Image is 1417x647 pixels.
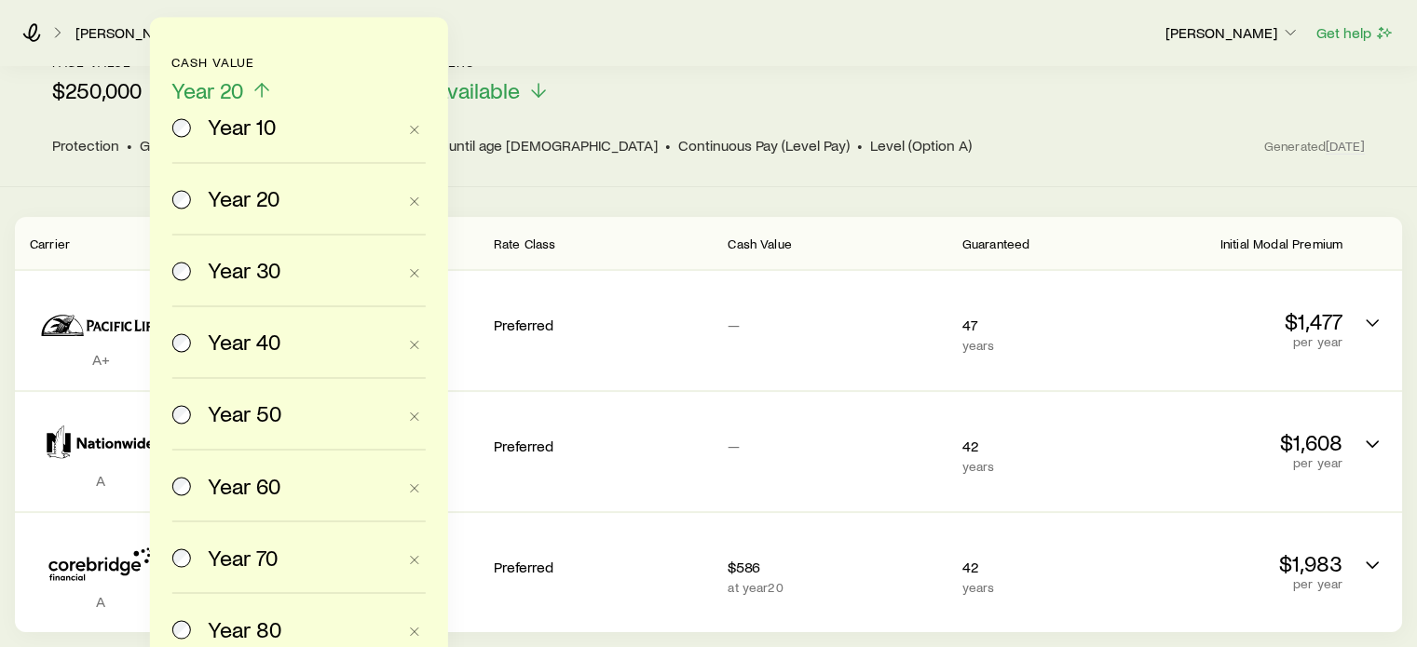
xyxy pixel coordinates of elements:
p: A [30,592,171,611]
span: Rate Class [494,236,556,251]
p: 42 [962,558,1109,576]
p: $586 [728,558,947,576]
p: years [962,338,1109,353]
span: Year 20 [171,77,243,103]
button: [PERSON_NAME] [1165,22,1301,45]
span: Level (Option A) [870,136,972,155]
span: • [665,136,671,155]
span: Initial Modal Premium [1220,236,1342,251]
span: Cash Value [728,236,792,251]
p: Cash Value [171,55,273,70]
p: [PERSON_NAME] [1165,23,1300,42]
button: Get help [1315,22,1395,44]
p: per year [1124,576,1342,591]
span: Carrier [30,236,70,251]
p: A [30,471,171,490]
p: $1,608 [1124,429,1342,455]
span: Continuous Pay (Level Pay) [678,136,850,155]
p: years [962,459,1109,474]
p: per year [1124,334,1342,349]
a: [PERSON_NAME] [75,24,188,42]
p: 42 [962,437,1109,455]
span: Protection [52,136,119,155]
p: at year 20 [728,580,947,595]
p: years [962,580,1109,595]
p: Preferred [494,316,713,334]
button: Cash ValueYear 20 [171,55,273,104]
p: A+ [30,350,171,369]
p: — [728,316,947,334]
span: • [127,136,132,155]
button: CarriersAll available [407,55,550,104]
p: $1,477 [1124,308,1342,334]
span: • [857,136,863,155]
span: Guaranteed universal life [140,136,297,155]
p: 47 [962,316,1109,334]
span: Generated [1264,138,1365,155]
div: Permanent quotes [15,217,1402,632]
p: — [728,437,947,455]
span: No-lapse guarantee until age [DEMOGRAPHIC_DATA] [318,136,658,155]
span: Guaranteed [962,236,1030,251]
p: $250,000 [52,77,142,103]
p: Preferred [494,558,713,576]
span: [DATE] [1326,138,1365,155]
span: All available [407,77,520,103]
p: $1,983 [1124,550,1342,576]
p: per year [1124,455,1342,470]
p: Preferred [494,437,713,455]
